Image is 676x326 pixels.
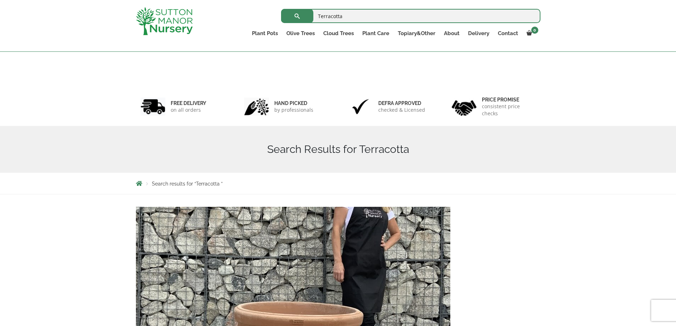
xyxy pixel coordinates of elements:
[281,9,540,23] input: Search...
[274,100,313,106] h6: hand picked
[282,28,319,38] a: Olive Trees
[136,143,540,156] h1: Search Results for Terracotta
[152,181,222,187] span: Search results for “Terracotta ”
[248,28,282,38] a: Plant Pots
[136,279,450,286] a: Terracotta Tuscan Pot Rolled Rim 65 (Handmade)
[494,28,522,38] a: Contact
[319,28,358,38] a: Cloud Trees
[274,106,313,114] p: by professionals
[141,98,165,116] img: 1.jpg
[171,100,206,106] h6: FREE DELIVERY
[522,28,540,38] a: 0
[394,28,440,38] a: Topiary&Other
[136,7,193,35] img: logo
[464,28,494,38] a: Delivery
[440,28,464,38] a: About
[348,98,373,116] img: 3.jpg
[136,181,540,186] nav: Breadcrumbs
[452,96,477,117] img: 4.jpg
[482,103,536,117] p: consistent price checks
[482,96,536,103] h6: Price promise
[358,28,394,38] a: Plant Care
[244,98,269,116] img: 2.jpg
[531,27,538,34] span: 0
[378,100,425,106] h6: Defra approved
[171,106,206,114] p: on all orders
[378,106,425,114] p: checked & Licensed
